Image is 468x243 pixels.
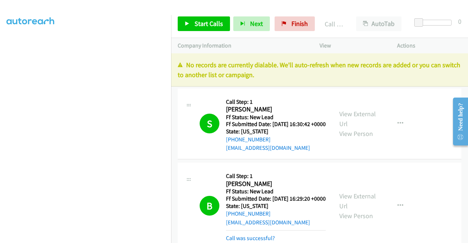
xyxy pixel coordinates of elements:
iframe: Resource Center [447,92,468,151]
h2: [PERSON_NAME] [226,105,324,114]
span: Start Calls [195,19,223,28]
a: View External Url [339,110,376,128]
div: Delay between calls (in seconds) [418,20,452,26]
h5: Ff Submitted Date: [DATE] 16:29:20 +0000 [226,195,326,202]
p: No records are currently dialable. We'll auto-refresh when new records are added or you can switc... [178,60,461,80]
h5: State: [US_STATE] [226,202,326,210]
h1: B [200,196,219,216]
h5: Ff Status: New Lead [226,188,326,195]
h5: Ff Status: New Lead [226,114,326,121]
a: View External Url [339,192,376,210]
button: Next [233,16,270,31]
div: 0 [458,16,461,26]
a: View Person [339,129,373,138]
p: Company Information [178,41,306,50]
a: [EMAIL_ADDRESS][DOMAIN_NAME] [226,219,310,226]
h1: S [200,114,219,133]
a: [EMAIL_ADDRESS][DOMAIN_NAME] [226,144,310,151]
a: [PHONE_NUMBER] [226,210,271,217]
a: Start Calls [178,16,230,31]
span: Finish [291,19,308,28]
h5: Call Step: 1 [226,172,326,180]
p: Call Completed [325,19,343,29]
h2: [PERSON_NAME] [226,180,324,188]
a: Call was successful? [226,235,275,242]
span: Next [250,19,263,28]
p: View [320,41,384,50]
a: [PHONE_NUMBER] [226,136,271,143]
a: Finish [275,16,315,31]
p: Actions [397,41,461,50]
h5: State: [US_STATE] [226,128,326,135]
a: View Person [339,212,373,220]
h5: Call Step: 1 [226,98,326,106]
h5: Ff Submitted Date: [DATE] 16:30:42 +0000 [226,121,326,128]
button: AutoTab [356,16,401,31]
